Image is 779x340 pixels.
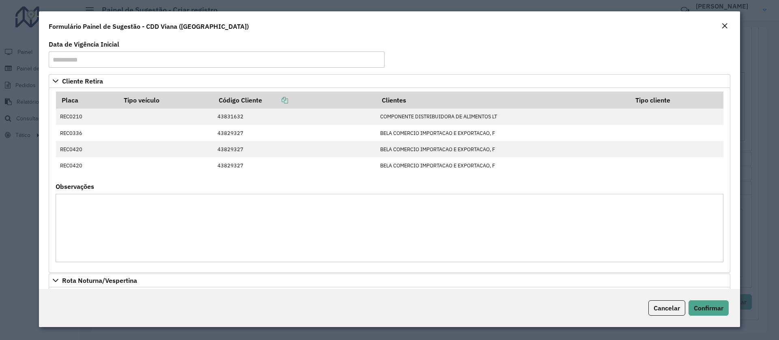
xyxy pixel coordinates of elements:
td: 43831632 [213,109,376,125]
a: Rota Noturna/Vespertina [49,274,730,287]
th: Clientes [376,92,630,109]
button: Confirmar [689,300,729,316]
td: BELA COMERCIO IMPORTACAO E EXPORTACAO, F [376,141,630,157]
td: REC0210 [56,109,118,125]
em: Fechar [721,23,728,29]
span: Confirmar [694,304,723,312]
div: Cliente Retira [49,88,730,273]
td: REC0420 [56,157,118,173]
td: BELA COMERCIO IMPORTACAO E EXPORTACAO, F [376,157,630,173]
td: 43829327 [213,125,376,141]
td: REC0336 [56,125,118,141]
td: 43829327 [213,141,376,157]
span: Rota Noturna/Vespertina [62,277,137,284]
th: Código Cliente [213,92,376,109]
td: 43829327 [213,157,376,173]
td: COMPONENTE DISTRIBUIDORA DE ALIMENTOS LT [376,109,630,125]
span: Cliente Retira [62,78,103,84]
button: Cancelar [648,300,685,316]
td: REC0420 [56,141,118,157]
label: Observações [56,182,94,191]
button: Close [719,21,730,32]
label: Data de Vigência Inicial [49,39,119,49]
span: Cancelar [654,304,680,312]
a: Copiar [262,96,288,104]
th: Placa [56,92,118,109]
h4: Formulário Painel de Sugestão - CDD Viana ([GEOGRAPHIC_DATA]) [49,21,249,31]
a: Cliente Retira [49,74,730,88]
th: Tipo veículo [118,92,213,109]
th: Tipo cliente [630,92,723,109]
td: BELA COMERCIO IMPORTACAO E EXPORTACAO, F [376,125,630,141]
